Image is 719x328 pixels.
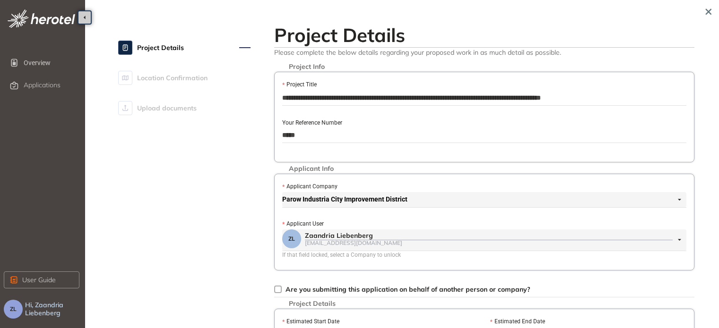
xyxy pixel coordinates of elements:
[282,182,338,191] label: Applicant Company
[282,80,317,89] label: Project Title
[4,300,23,319] button: ZL
[10,306,17,312] span: ZL
[284,63,329,71] span: Project Info
[24,81,61,89] span: Applications
[22,275,56,285] span: User Guide
[288,235,295,242] span: ZL
[8,9,75,28] img: logo
[305,240,673,246] div: [EMAIL_ADDRESS][DOMAIN_NAME]
[305,232,673,240] div: Zaandria Liebenberg
[284,165,338,173] span: Applicant Info
[25,301,81,317] span: Hi, Zaandria Liebenberg
[274,24,694,46] h2: Project Details
[282,128,686,142] input: Your Reference Number
[282,317,339,326] label: Estimated Start Date
[274,48,694,57] span: Please complete the below details regarding your proposed work in as much detail as possible.
[282,192,681,207] span: Parow Industria City Improvement District
[24,53,78,72] span: Overview
[284,300,340,308] span: Project Details
[137,99,197,118] span: Upload documents
[282,91,686,105] input: Project Title
[282,219,324,228] label: Applicant User
[137,38,184,57] span: Project Details
[282,118,342,127] label: Your Reference Number
[282,251,686,260] div: If that field locked, select a Company to unlock
[286,285,530,294] span: Are you submitting this application on behalf of another person or company?
[4,271,79,288] button: User Guide
[490,317,545,326] label: Estimated End Date
[137,68,208,87] span: Location Confirmation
